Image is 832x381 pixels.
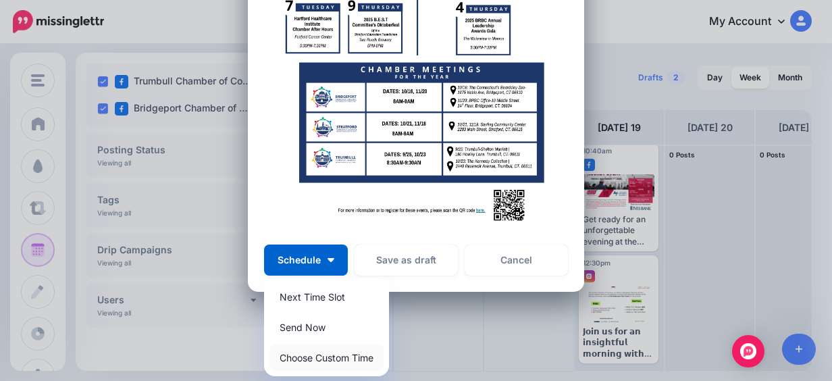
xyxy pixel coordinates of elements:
[269,284,384,310] a: Next Time Slot
[328,258,334,262] img: arrow-down-white.png
[278,255,321,265] span: Schedule
[732,335,764,367] div: Open Intercom Messenger
[355,245,458,276] button: Save as draft
[269,314,384,340] a: Send Now
[465,245,568,276] a: Cancel
[269,345,384,371] a: Choose Custom Time
[264,245,348,276] button: Schedule
[264,278,389,376] div: Schedule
